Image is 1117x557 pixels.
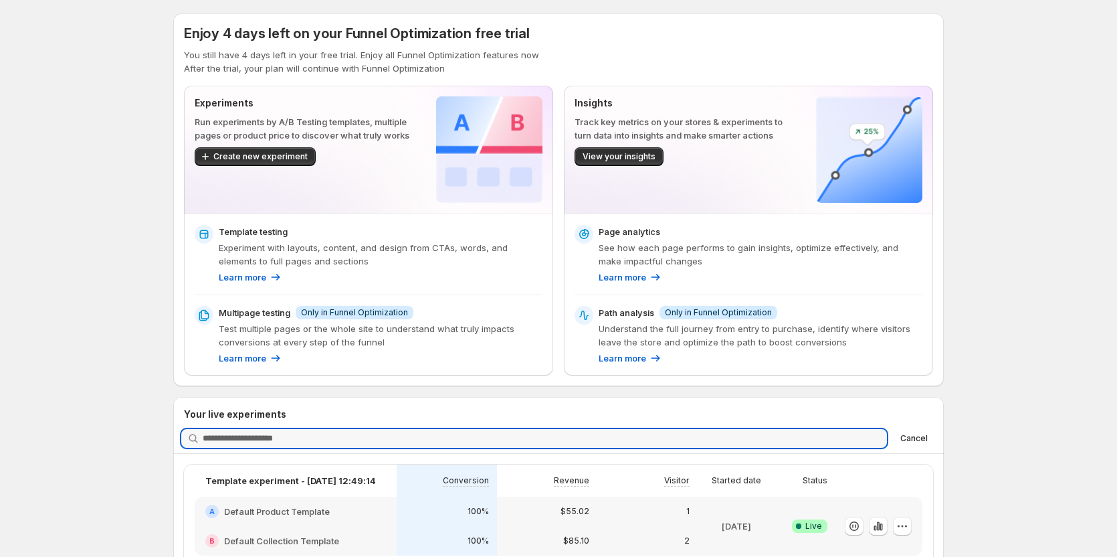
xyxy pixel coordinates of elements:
[184,408,286,421] h3: Your live experiments
[599,270,662,284] a: Learn more
[209,507,215,515] h2: A
[599,306,654,319] p: Path analysis
[209,537,215,545] h2: B
[722,520,751,533] p: [DATE]
[712,475,761,486] p: Started date
[195,147,316,166] button: Create new experiment
[599,225,660,238] p: Page analytics
[665,307,772,318] span: Only in Funnel Optimization
[224,505,330,518] h2: Default Product Template
[301,307,408,318] span: Only in Funnel Optimization
[805,521,822,532] span: Live
[599,270,646,284] p: Learn more
[575,147,664,166] button: View your insights
[554,475,589,486] p: Revenue
[664,475,690,486] p: Visitor
[575,115,795,142] p: Track key metrics on your stores & experiments to turn data into insights and make smarter actions
[219,351,266,365] p: Learn more
[219,270,266,284] p: Learn more
[219,241,542,268] p: Experiment with layouts, content, and design from CTAs, words, and elements to full pages and sec...
[195,115,415,142] p: Run experiments by A/B Testing templates, multiple pages or product price to discover what truly ...
[599,322,922,349] p: Understand the full journey from entry to purchase, identify where visitors leave the store and o...
[184,25,530,42] span: Enjoy 4 days left on your Funnel Optimization free trial
[219,225,288,238] p: Template testing
[599,351,646,365] p: Learn more
[219,306,290,319] p: Multipage testing
[468,506,489,517] p: 100%
[583,151,655,162] span: View your insights
[468,536,489,546] p: 100%
[219,351,282,365] a: Learn more
[195,96,415,110] p: Experiments
[599,241,922,268] p: See how each page performs to gain insights, optimize effectively, and make impactful changes
[575,96,795,110] p: Insights
[599,351,662,365] a: Learn more
[563,536,589,546] p: $85.10
[184,62,933,75] p: After the trial, your plan will continue with Funnel Optimization
[900,433,928,444] span: Cancel
[219,322,542,349] p: Test multiple pages or the whole site to understand what truly impacts conversions at every step ...
[803,475,827,486] p: Status
[443,475,489,486] p: Conversion
[436,96,542,203] img: Experiments
[816,96,922,203] img: Insights
[224,534,339,548] h2: Default Collection Template
[895,430,933,447] button: Cancel
[205,474,376,487] p: Template experiment - [DATE] 12:49:14
[213,151,308,162] span: Create new experiment
[686,506,690,517] p: 1
[219,270,282,284] a: Learn more
[184,48,933,62] p: You still have 4 days left in your free trial. Enjoy all Funnel Optimization features now
[561,506,589,517] p: $55.02
[684,536,690,546] p: 2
